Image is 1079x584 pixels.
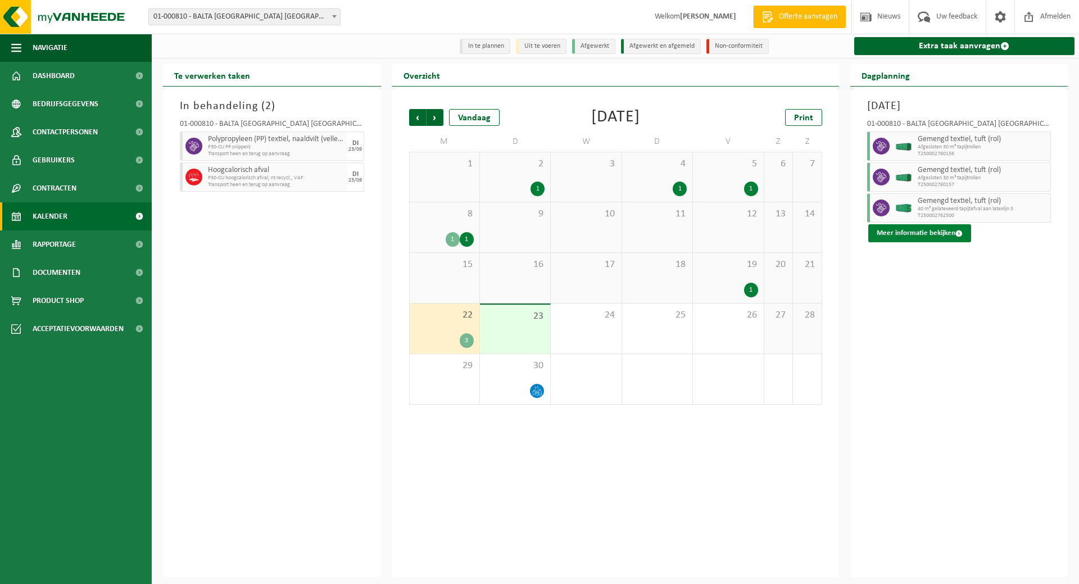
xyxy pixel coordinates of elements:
[699,259,758,271] span: 19
[770,158,787,170] span: 6
[415,309,474,322] span: 22
[867,120,1051,132] div: 01-000810 - BALTA [GEOGRAPHIC_DATA] [GEOGRAPHIC_DATA] - [GEOGRAPHIC_DATA]
[770,309,787,322] span: 27
[895,142,912,151] img: HK-XA-30-GN-00
[699,158,758,170] span: 5
[753,6,846,28] a: Offerte aanvragen
[460,232,474,247] div: 1
[918,212,1048,219] span: T250002762500
[409,132,480,152] td: M
[794,114,813,123] span: Print
[918,135,1048,144] span: Gemengd textiel, tuft (rol)
[799,208,815,220] span: 14
[33,62,75,90] span: Dashboard
[427,109,443,126] span: Volgende
[352,140,359,147] div: DI
[415,158,474,170] span: 1
[486,208,545,220] span: 9
[895,204,912,212] img: HK-XC-40-GN-00
[180,98,364,115] h3: In behandeling ( )
[918,197,1048,206] span: Gemengd textiel, tuft (rol)
[208,182,344,188] span: Transport heen en terug op aanvraag
[693,132,764,152] td: V
[415,208,474,220] span: 8
[799,158,815,170] span: 7
[208,144,344,151] span: P30-CU PP snippers
[744,283,758,297] div: 1
[33,174,76,202] span: Contracten
[918,175,1048,182] span: Afgesloten 30 m³ tapijtrollen
[460,333,474,348] div: 3
[33,90,98,118] span: Bedrijfsgegevens
[208,175,344,182] span: P30-CU hoogcalorisch afval, nt recycl., VAF
[480,132,551,152] td: D
[409,109,426,126] span: Vorige
[33,230,76,259] span: Rapportage
[706,39,769,54] li: Non-conformiteit
[622,132,693,152] td: D
[744,182,758,196] div: 1
[699,309,758,322] span: 26
[449,109,500,126] div: Vandaag
[180,120,364,132] div: 01-000810 - BALTA [GEOGRAPHIC_DATA] [GEOGRAPHIC_DATA] - [GEOGRAPHIC_DATA]
[486,259,545,271] span: 16
[531,182,545,196] div: 1
[486,158,545,170] span: 2
[799,259,815,271] span: 21
[868,224,971,242] button: Meer informatie bekijken
[556,208,615,220] span: 10
[516,39,566,54] li: Uit te voeren
[33,202,67,230] span: Kalender
[628,208,687,220] span: 11
[854,37,1075,55] a: Extra taak aanvragen
[208,166,344,175] span: Hoogcalorisch afval
[793,132,822,152] td: Z
[628,309,687,322] span: 25
[486,310,545,323] span: 23
[33,287,84,315] span: Product Shop
[33,146,75,174] span: Gebruikers
[551,132,622,152] td: W
[621,39,701,54] li: Afgewerkt en afgemeld
[415,360,474,372] span: 29
[867,98,1051,115] h3: [DATE]
[392,64,451,86] h2: Overzicht
[556,158,615,170] span: 3
[699,208,758,220] span: 12
[208,135,344,144] span: Polypropyleen (PP) textiel, naaldvilt (vellen / linten)
[163,64,261,86] h2: Te verwerken taken
[918,182,1048,188] span: T250002760157
[33,118,98,146] span: Contactpersonen
[918,151,1048,157] span: T250002760156
[628,158,687,170] span: 4
[628,259,687,271] span: 18
[149,9,340,25] span: 01-000810 - BALTA OUDENAARDE NV - OUDENAARDE
[770,259,787,271] span: 20
[850,64,921,86] h2: Dagplanning
[572,39,615,54] li: Afgewerkt
[348,178,362,183] div: 23/09
[460,39,510,54] li: In te plannen
[265,101,271,112] span: 2
[918,166,1048,175] span: Gemengd textiel, tuft (rol)
[33,259,80,287] span: Documenten
[764,132,793,152] td: Z
[33,34,67,62] span: Navigatie
[680,12,736,21] strong: [PERSON_NAME]
[352,171,359,178] div: DI
[446,232,460,247] div: 1
[556,309,615,322] span: 24
[556,259,615,271] span: 17
[776,11,840,22] span: Offerte aanvragen
[918,144,1048,151] span: Afgesloten 30 m³ tapijtrollen
[486,360,545,372] span: 30
[673,182,687,196] div: 1
[148,8,341,25] span: 01-000810 - BALTA OUDENAARDE NV - OUDENAARDE
[591,109,640,126] div: [DATE]
[785,109,822,126] a: Print
[348,147,362,152] div: 23/09
[208,151,344,157] span: Transport heen en terug op aanvraag
[895,173,912,182] img: HK-XA-30-GN-00
[770,208,787,220] span: 13
[33,315,124,343] span: Acceptatievoorwaarden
